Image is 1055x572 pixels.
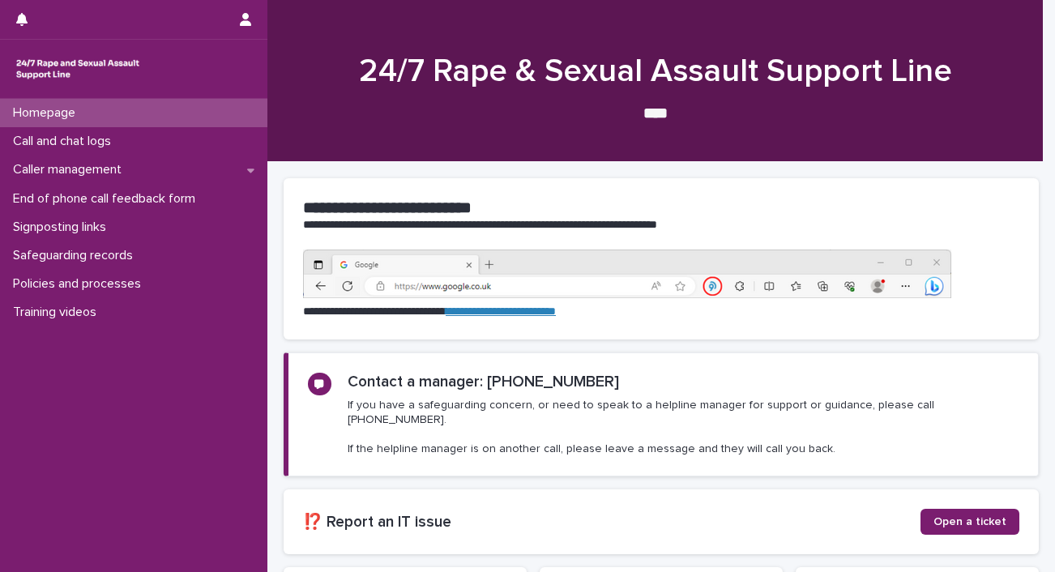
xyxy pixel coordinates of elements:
[6,191,208,207] p: End of phone call feedback form
[284,52,1027,91] h1: 24/7 Rape & Sexual Assault Support Line
[6,248,146,263] p: Safeguarding records
[6,305,109,320] p: Training videos
[13,53,143,85] img: rhQMoQhaT3yELyF149Cw
[348,373,619,391] h2: Contact a manager: [PHONE_NUMBER]
[920,509,1019,535] a: Open a ticket
[6,162,135,177] p: Caller management
[303,250,951,298] img: https%3A%2F%2Fcdn.document360.io%2F0deca9d6-0dac-4e56-9e8f-8d9979bfce0e%2FImages%2FDocumentation%...
[933,516,1006,527] span: Open a ticket
[6,134,124,149] p: Call and chat logs
[6,276,154,292] p: Policies and processes
[6,220,119,235] p: Signposting links
[348,398,1019,457] p: If you have a safeguarding concern, or need to speak to a helpline manager for support or guidanc...
[303,513,920,531] h2: ⁉️ Report an IT issue
[6,105,88,121] p: Homepage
